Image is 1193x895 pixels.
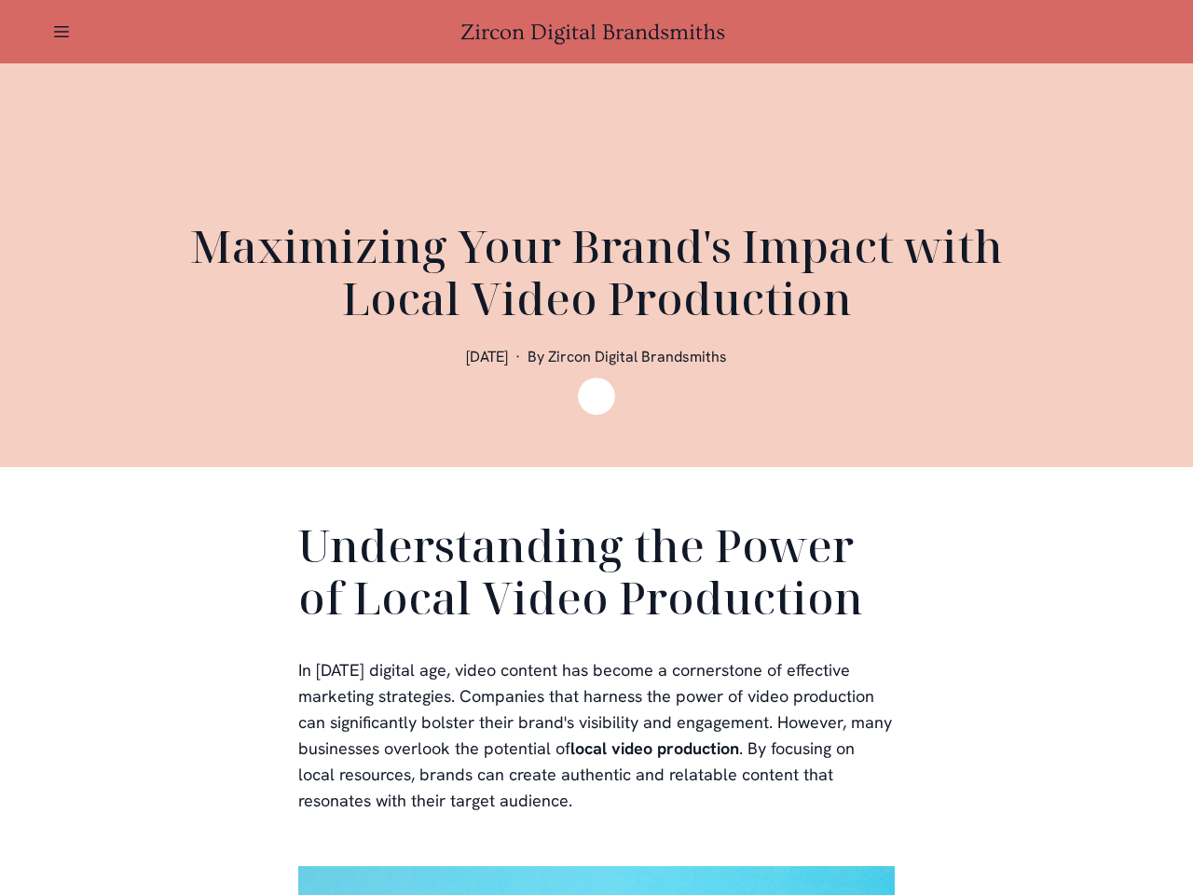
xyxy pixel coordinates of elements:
[298,519,895,631] h2: Understanding the Power of Local Video Production
[149,220,1044,324] h1: Maximizing Your Brand's Impact with Local Video Production
[466,347,508,366] span: [DATE]
[570,737,739,759] b: local video production
[460,20,733,45] a: Zircon Digital Brandsmiths
[528,347,727,366] span: By Zircon Digital Brandsmiths
[298,657,895,814] p: In [DATE] digital age, video content has become a cornerstone of effective marketing strategies. ...
[515,347,520,366] span: ·
[578,378,615,415] img: Zircon Digital Brandsmiths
